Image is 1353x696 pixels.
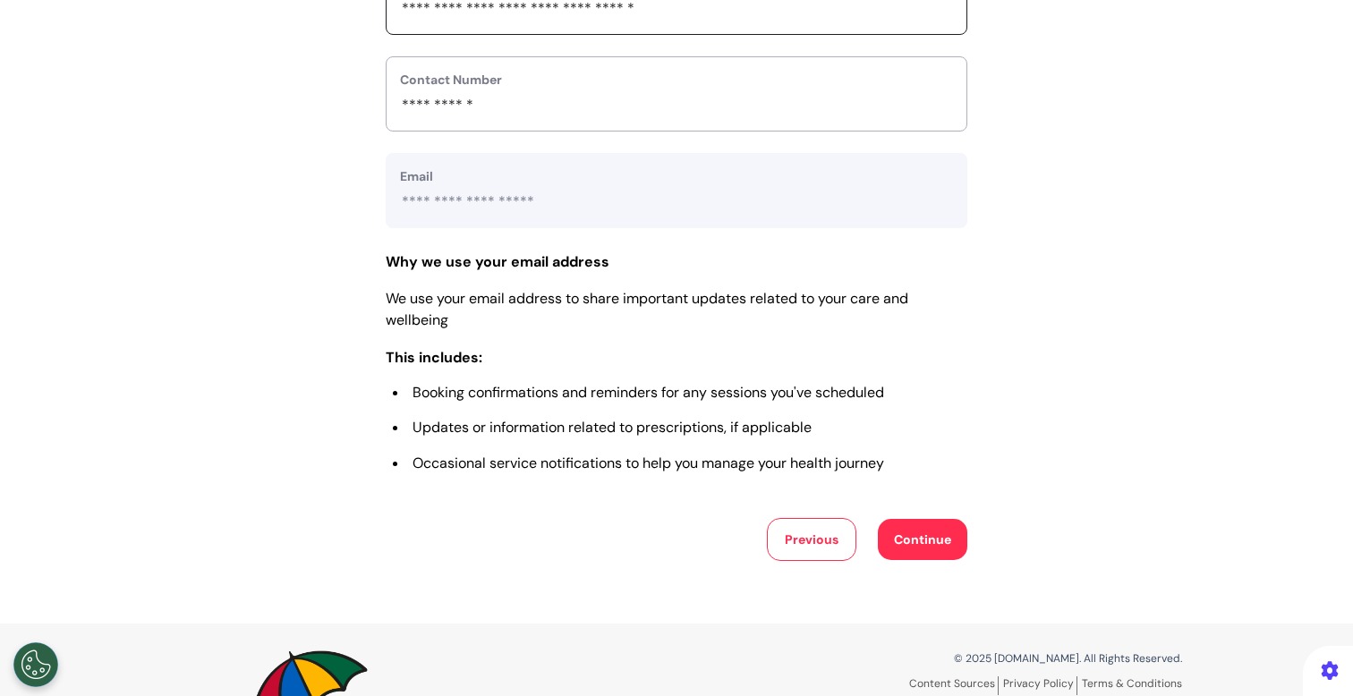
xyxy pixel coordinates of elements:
button: Previous [767,518,856,561]
li: Booking confirmations and reminders for any sessions you've scheduled [393,384,967,401]
label: Email [400,167,953,186]
li: Occasional service notifications to help you manage your health journey [393,454,967,471]
a: Terms & Conditions [1082,676,1182,691]
button: Open Preferences [13,642,58,687]
h3: Why we use your email address [386,253,967,270]
label: Contact Number [400,71,953,89]
h3: This includes: [386,349,967,471]
p: © 2025 [DOMAIN_NAME]. All Rights Reserved. [690,650,1182,666]
a: Content Sources [909,676,999,695]
a: Privacy Policy [1003,676,1077,695]
p: We use your email address to share important updates related to your care and wellbeing [386,288,967,331]
button: Continue [878,519,967,560]
li: Updates or information related to prescriptions, if applicable [393,419,967,436]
